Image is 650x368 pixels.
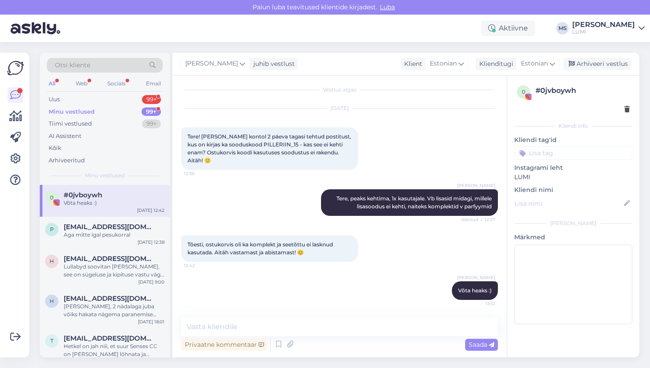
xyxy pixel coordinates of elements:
[50,298,54,304] span: h
[64,255,156,263] span: helena.name84@gmail.com
[64,199,164,207] div: Võta heaks :)
[142,119,161,128] div: 99+
[572,21,645,35] a: [PERSON_NAME]LUMI
[50,194,54,201] span: 0
[49,132,81,141] div: AI Assistent
[514,135,632,145] p: Kliendi tag'id
[476,59,513,69] div: Klienditugi
[64,334,156,342] span: triinuhamburg@gmail.com
[514,219,632,227] div: [PERSON_NAME]
[138,279,164,285] div: [DATE] 9:00
[514,163,632,172] p: Instagrami leht
[522,88,525,95] span: 0
[458,287,492,294] span: Võta heaks :)
[49,156,85,165] div: Arhiveeritud
[55,61,90,70] span: Otsi kliente
[64,191,102,199] span: #0jvboywh
[514,172,632,182] p: LUMI
[144,78,163,89] div: Email
[185,59,238,69] span: [PERSON_NAME]
[187,241,334,256] span: Tõesti, ostukorvis oli ka komplekt ja seetõttu ei lasknud kasutada. Aitäh vastamast ja abistamast! 😊
[181,86,498,94] div: Vestlus algas
[49,144,61,153] div: Kõik
[181,339,268,351] div: Privaatne kommentaar
[377,3,398,11] span: Luba
[85,172,125,180] span: Minu vestlused
[457,274,495,281] span: [PERSON_NAME]
[64,303,164,318] div: [PERSON_NAME], 2 nädalaga juba võiks hakata nägema paranemise märke, aga võibolla peaksite ka see...
[138,239,164,245] div: [DATE] 12:38
[64,231,164,239] div: Aga mitte igal pesukorral
[556,22,569,34] div: MS
[514,233,632,242] p: Märkmed
[64,295,156,303] span: helena.name84@gmail.com
[49,119,92,128] div: Tiimi vestlused
[572,21,635,28] div: [PERSON_NAME]
[469,341,494,349] span: Saada
[74,78,89,89] div: Web
[430,59,457,69] span: Estonian
[50,337,54,344] span: t
[106,78,127,89] div: Socials
[481,20,535,36] div: Aktiivne
[563,58,631,70] div: Arhiveeri vestlus
[521,59,548,69] span: Estonian
[49,95,60,104] div: Uus
[336,195,493,210] span: Tere, peaks kehtima, 1x kasutajale. Vb lisasid midagi, millele lisasoodus ei kehti, naiteks kompl...
[64,263,164,279] div: Lullabyd soovitan [PERSON_NAME], see on sügeluse ja kipituse vastu väga tõhus
[141,107,161,116] div: 99+
[184,262,217,269] span: 12:42
[181,104,498,112] div: [DATE]
[47,78,57,89] div: All
[50,226,54,233] span: p
[7,60,24,77] img: Askly Logo
[137,207,164,214] div: [DATE] 12:42
[535,85,630,96] div: # 0jvboywh
[462,300,495,307] span: 13:12
[184,170,217,177] span: 12:36
[457,182,495,189] span: [PERSON_NAME]
[401,59,422,69] div: Klient
[572,28,635,35] div: LUMI
[187,133,352,164] span: Tere! [PERSON_NAME] kontol 2 päeva tagasi tehtud postitust, kus on kirjas ka sooduskood PILLERIIN...
[64,342,164,358] div: Hetkel on jah niii, et suur Senses CC on [PERSON_NAME] lõhnata ja komplektis oleval on õrn neroli...
[64,223,156,231] span: pisartzik@gmail.com
[514,122,632,130] div: Kliendi info
[142,95,161,104] div: 99+
[50,258,54,264] span: h
[514,146,632,160] input: Lisa tag
[250,59,295,69] div: juhib vestlust
[515,199,622,208] input: Lisa nimi
[514,185,632,195] p: Kliendi nimi
[49,107,95,116] div: Minu vestlused
[138,318,164,325] div: [DATE] 18:01
[461,216,495,223] span: Nähtud ✓ 12:37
